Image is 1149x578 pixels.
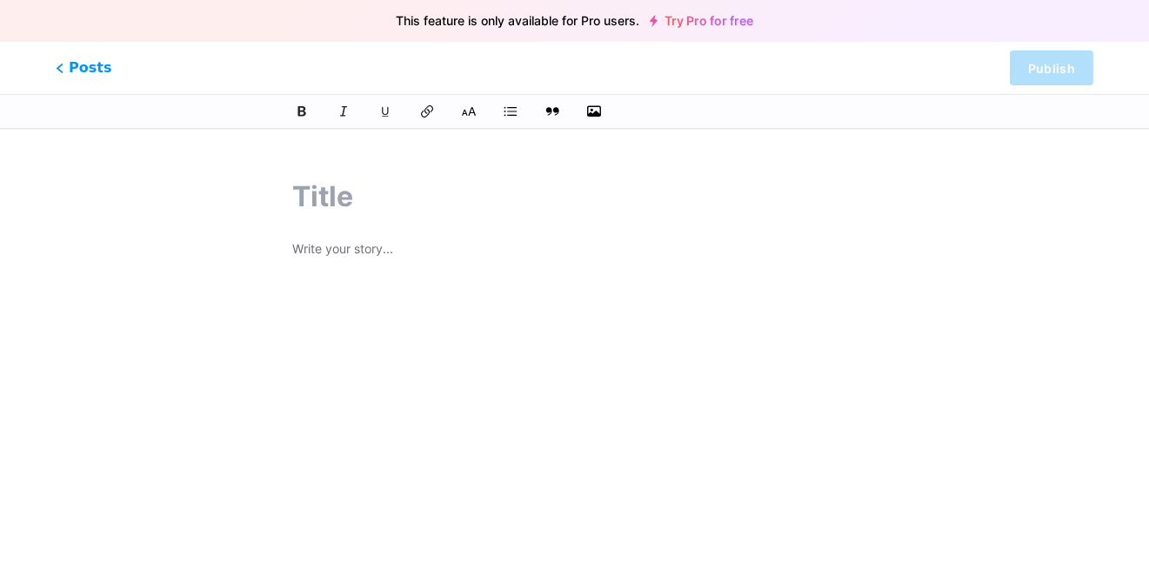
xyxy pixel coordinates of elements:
span: Publish [1028,61,1075,76]
span: Posts [56,57,111,78]
a: Try Pro for free [650,14,753,28]
span: This feature is only available for Pro users. [396,9,639,33]
button: Publish [1010,50,1093,85]
input: Title [292,176,857,218]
